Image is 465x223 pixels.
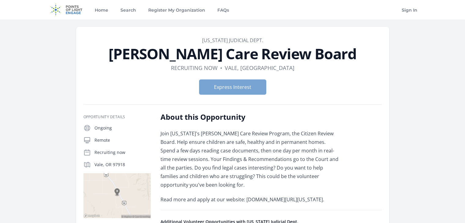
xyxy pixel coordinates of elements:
[199,79,266,95] button: Express Interest
[161,195,339,204] p: Read more and apply at our website: [DOMAIN_NAME][URL][US_STATE].
[94,149,151,155] p: Recruiting now
[220,64,222,72] div: •
[83,173,151,218] img: Map
[83,46,382,61] h1: [PERSON_NAME] Care Review Board
[202,37,263,44] a: [US_STATE] Judicial Dept.
[94,125,151,131] p: Ongoing
[83,115,151,119] h3: Opportunity Details
[225,64,294,72] dd: Vale, [GEOGRAPHIC_DATA]
[161,129,339,189] p: Join [US_STATE]'s [PERSON_NAME] Care Review Program, the Citizen Review Board. Help ensure childr...
[171,64,218,72] dd: Recruiting now
[94,137,151,143] p: Remote
[161,112,339,122] h2: About this Opportunity
[94,162,151,168] p: Vale, OR 97918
